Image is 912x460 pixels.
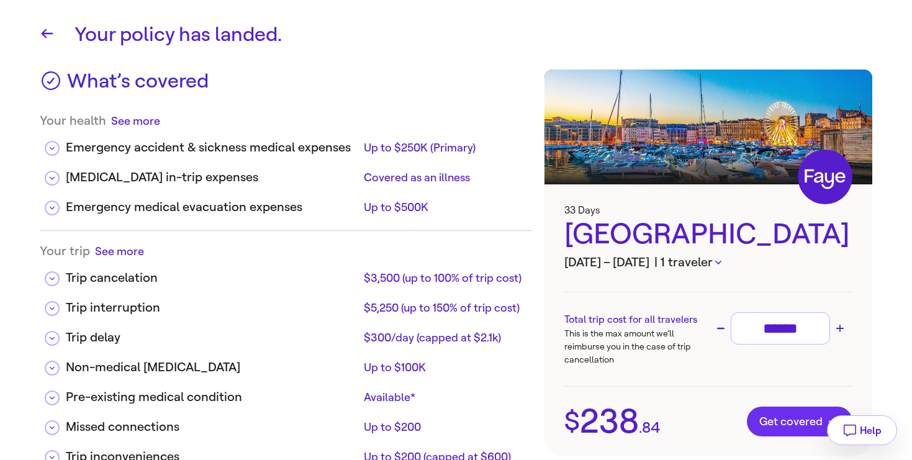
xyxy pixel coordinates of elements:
div: $3,500 (up to 100% of trip cost) [364,271,521,286]
button: See more [95,243,144,259]
div: Non-medical [MEDICAL_DATA] [66,358,359,377]
h3: What’s covered [67,70,209,101]
div: Emergency medical evacuation expenses [66,198,359,217]
div: [GEOGRAPHIC_DATA] [564,216,852,253]
div: Emergency medical evacuation expensesUp to $500K [40,188,532,218]
div: Up to $100K [364,360,521,375]
div: Trip interruption [66,299,359,317]
button: Increase trip cost [833,321,847,336]
div: Up to $200 [364,420,521,435]
span: $ [564,408,580,435]
div: Trip delay [66,328,359,347]
button: | 1 traveler [654,253,721,272]
div: Trip cancelation$3,500 (up to 100% of trip cost) [40,259,532,289]
div: Up to $500K [364,200,521,215]
button: See more [111,113,160,129]
div: Missed connections [66,418,359,436]
div: Your trip [40,243,532,259]
div: Trip cancelation [66,269,359,287]
div: $300/day (capped at $2.1k) [364,330,521,345]
div: $5,250 (up to 150% of trip cost) [364,300,521,315]
div: Up to $250K (Primary) [364,140,521,155]
div: Missed connectionsUp to $200 [40,408,532,438]
span: 238 [580,405,639,438]
span: 84 [642,420,660,435]
button: Get covered [747,407,852,436]
div: Emergency accident & sickness medical expenses [66,138,359,157]
button: Help [827,415,897,445]
div: [MEDICAL_DATA] in-trip expenses [66,168,359,187]
span: . [639,420,642,435]
div: Covered as an illness [364,170,521,185]
h1: Your policy has landed. [74,20,872,50]
span: Get covered [759,415,840,428]
div: Trip delay$300/day (capped at $2.1k) [40,318,532,348]
h3: Total trip cost for all travelers [564,312,708,327]
div: Pre-existing medical conditionAvailable* [40,378,532,408]
div: Non-medical [MEDICAL_DATA]Up to $100K [40,348,532,378]
div: Pre-existing medical condition [66,388,359,407]
input: Trip cost [736,318,824,340]
div: [MEDICAL_DATA] in-trip expensesCovered as an illness [40,158,532,188]
div: Emergency accident & sickness medical expensesUp to $250K (Primary) [40,129,532,158]
p: This is the max amount we’ll reimburse you in the case of trip cancellation [564,327,708,366]
div: Your health [40,113,532,129]
h3: 33 Days [564,204,852,216]
h3: [DATE] – [DATE] [564,253,852,272]
span: Help [860,425,882,436]
div: Available* [364,390,521,405]
div: Trip interruption$5,250 (up to 150% of trip cost) [40,289,532,318]
button: Decrease trip cost [713,321,728,336]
